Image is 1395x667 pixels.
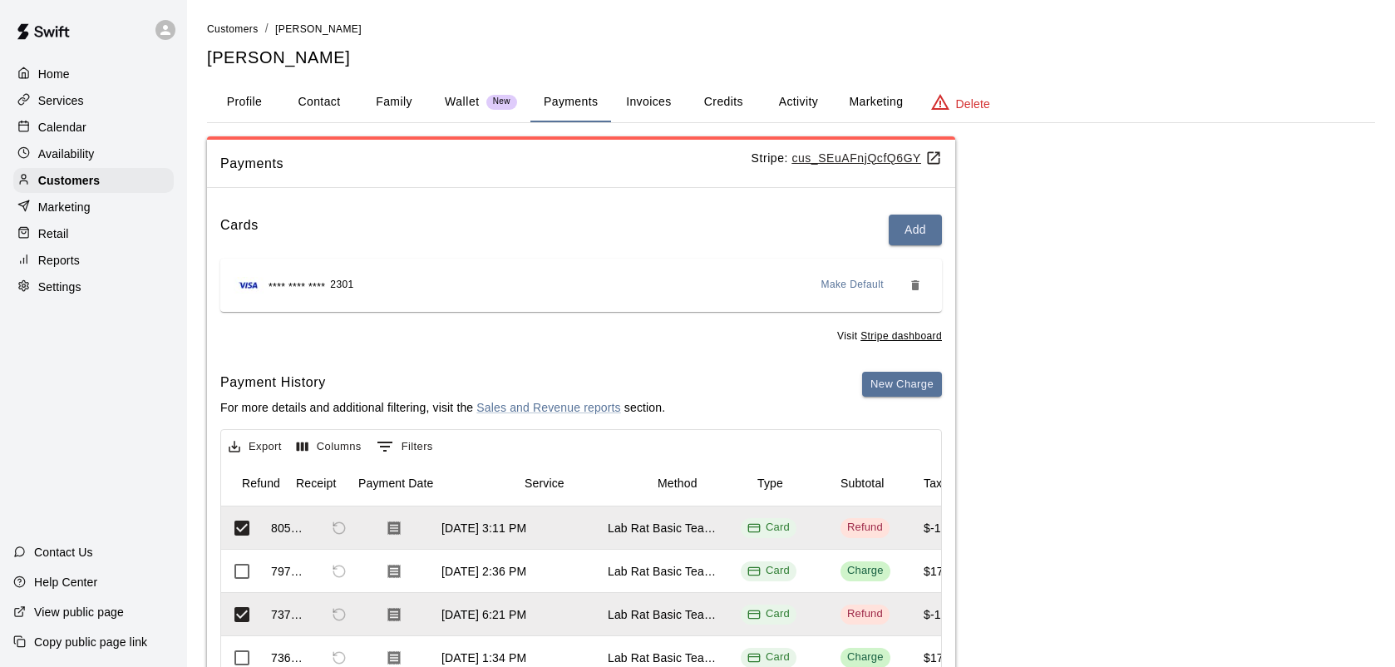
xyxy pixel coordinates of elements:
[608,520,724,536] div: Lab Rat Basic Team Membership (2025 Fall/2026 Spring)
[847,520,883,536] div: Refund
[293,434,366,460] button: Select columns
[325,514,353,542] span: Cannot refund a payment with type REFUND
[862,372,942,398] button: New Charge
[38,252,80,269] p: Reports
[207,47,1375,69] h5: [PERSON_NAME]
[441,520,526,536] div: Sep 8, 2025, 3:11 PM
[34,544,93,561] p: Contact Us
[38,172,100,189] p: Customers
[234,277,264,294] img: Credit card brand logo
[791,151,942,165] a: cus_SEuAFnjQcfQ6GY
[357,82,431,122] button: Family
[902,272,929,299] button: Remove
[889,215,942,245] button: Add
[34,634,147,650] p: Copy public page link
[13,248,174,273] a: Reports
[847,650,884,665] div: Charge
[282,82,357,122] button: Contact
[924,650,967,666] div: $175.00
[207,22,259,35] a: Customers
[379,513,409,543] button: Download Receipt
[38,225,69,242] p: Retail
[13,195,174,220] a: Marketing
[836,82,916,122] button: Marketing
[34,574,97,590] p: Help Center
[372,433,437,460] button: Show filters
[924,606,970,623] div: $-175.00
[832,460,915,506] div: Subtotal
[956,96,990,112] p: Delete
[747,563,790,579] div: Card
[34,604,124,620] p: View public page
[207,82,1375,122] div: basic tabs example
[220,372,665,393] h6: Payment History
[815,272,891,299] button: Make Default
[658,460,697,506] div: Method
[275,23,362,35] span: [PERSON_NAME]
[220,215,259,245] h6: Cards
[747,520,790,536] div: Card
[761,82,836,122] button: Activity
[242,460,280,506] div: Refund
[13,115,174,140] a: Calendar
[265,20,269,37] li: /
[220,153,752,175] span: Payments
[840,460,885,506] div: Subtotal
[325,600,353,629] span: Cannot refund a payment with type REFUND
[38,146,95,162] p: Availability
[13,141,174,166] a: Availability
[516,460,649,506] div: Service
[325,557,353,585] span: This payment has already been refunded. The refund has ID 805201
[924,520,970,536] div: $-175.00
[757,460,783,506] div: Type
[611,82,686,122] button: Invoices
[915,460,998,506] div: Tax
[38,92,84,109] p: Services
[445,93,480,111] p: Wallet
[13,88,174,113] a: Services
[220,399,665,416] p: For more details and additional filtering, visit the section.
[749,460,832,506] div: Type
[271,606,308,623] div: 737550
[207,23,259,35] span: Customers
[441,563,526,580] div: Sep 4, 2025, 2:36 PM
[358,460,434,506] div: Payment Date
[379,600,409,630] button: Download Receipt
[38,199,91,215] p: Marketing
[350,460,516,506] div: Payment Date
[525,460,564,506] div: Service
[13,274,174,299] a: Settings
[38,279,81,295] p: Settings
[330,277,353,294] span: 2301
[271,650,308,666] div: 736706
[847,563,884,579] div: Charge
[476,401,620,414] a: Sales and Revenue reports
[608,606,724,623] div: Lab Rat Basic Team Membership (2025 Fall/2026 Spring)
[486,96,517,107] span: New
[38,66,70,82] p: Home
[224,434,286,460] button: Export
[530,82,611,122] button: Payments
[288,460,350,506] div: Receipt
[207,82,282,122] button: Profile
[207,20,1375,38] nav: breadcrumb
[860,330,942,342] a: Stripe dashboard
[747,650,790,665] div: Card
[752,150,942,167] p: Stripe:
[13,168,174,193] a: Customers
[296,460,337,506] div: Receipt
[13,62,174,86] a: Home
[441,606,526,623] div: Aug 4, 2025, 6:21 PM
[686,82,761,122] button: Credits
[924,460,942,506] div: Tax
[13,221,174,246] a: Retail
[608,563,724,580] div: Lab Rat Basic Team Membership (2025 Fall/2026 Spring)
